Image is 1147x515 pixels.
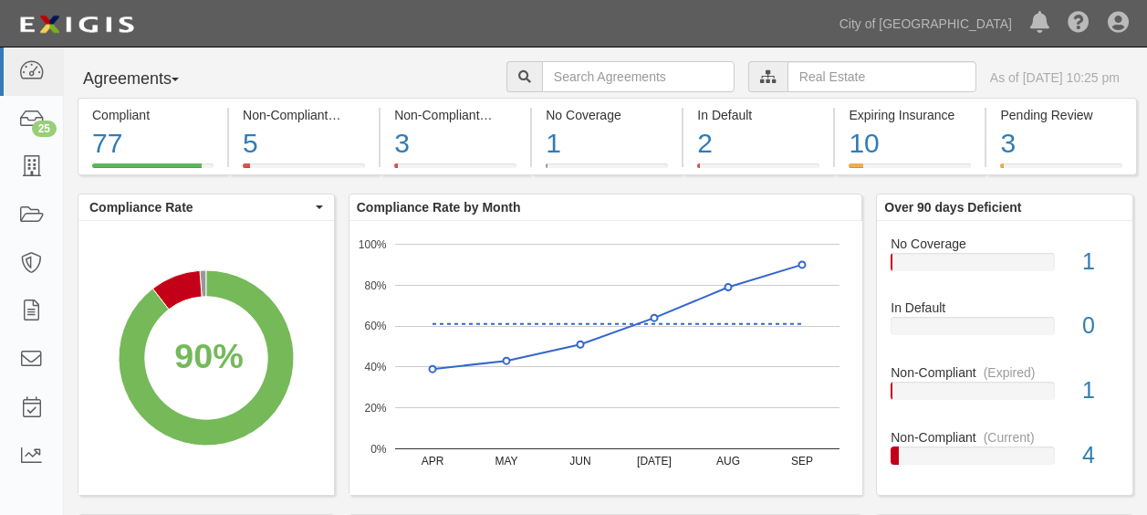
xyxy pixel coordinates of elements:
[787,61,976,92] input: Real Estate
[89,198,311,216] span: Compliance Rate
[243,106,365,124] div: Non-Compliant (Current)
[532,163,682,178] a: No Coverage1
[1069,246,1132,279] div: 1
[92,124,214,163] div: 77
[546,124,668,163] div: 1
[78,61,214,98] button: Agreements
[78,221,334,495] svg: A chart.
[830,5,1021,42] a: City of [GEOGRAPHIC_DATA]
[683,163,833,178] a: In Default2
[835,163,985,178] a: Expiring Insurance10
[349,221,862,495] svg: A chart.
[542,61,735,92] input: Search Agreements
[716,455,740,468] text: AUG
[394,124,516,163] div: 3
[849,106,971,124] div: Expiring Insurance
[394,106,516,124] div: Non-Compliant (Expired)
[335,106,386,124] div: (Current)
[791,455,813,468] text: SEP
[243,124,365,163] div: 5
[697,106,819,124] div: In Default
[32,121,57,137] div: 25
[990,68,1120,87] div: As of [DATE] 10:25 pm
[1000,124,1121,163] div: 3
[421,455,443,468] text: APR
[364,279,386,291] text: 80%
[891,299,1119,363] a: In Default0
[891,235,1119,300] a: No Coverage1
[364,361,386,373] text: 40%
[381,163,530,178] a: Non-Compliant(Expired)3
[849,124,971,163] div: 10
[229,163,379,178] a: Non-Compliant(Current)5
[364,402,386,415] text: 20%
[877,299,1132,317] div: In Default
[78,163,227,178] a: Compliant77
[1069,374,1132,407] div: 1
[637,455,672,468] text: [DATE]
[1000,106,1121,124] div: Pending Review
[884,200,1021,215] b: Over 90 days Deficient
[569,455,590,468] text: JUN
[174,332,243,382] div: 90%
[92,106,214,124] div: Compliant
[984,428,1035,447] div: (Current)
[1069,439,1132,472] div: 4
[487,106,539,124] div: (Expired)
[370,442,387,455] text: 0%
[546,106,668,124] div: No Coverage
[697,124,819,163] div: 2
[877,363,1132,382] div: Non-Compliant
[1069,310,1132,342] div: 0
[1068,13,1090,35] i: Help Center - Complianz
[984,363,1036,382] div: (Expired)
[891,428,1119,479] a: Non-Compliant(Current)4
[78,194,334,220] button: Compliance Rate
[357,200,521,215] b: Compliance Rate by Month
[891,363,1119,428] a: Non-Compliant(Expired)1
[877,235,1132,253] div: No Coverage
[877,428,1132,447] div: Non-Compliant
[986,163,1136,178] a: Pending Review3
[359,237,387,250] text: 100%
[14,8,140,41] img: logo-5460c22ac91f19d4615b14bd174203de0afe785f0fc80cf4dbbc73dc1793850b.png
[495,455,517,468] text: MAY
[364,320,386,332] text: 60%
